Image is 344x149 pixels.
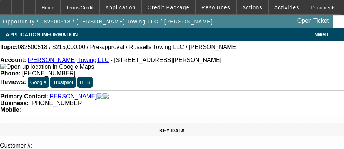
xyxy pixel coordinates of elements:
[196,0,236,14] button: Resources
[111,57,222,63] span: - [STREET_ADDRESS][PERSON_NAME]
[28,57,109,63] a: [PERSON_NAME] Towing LLC
[142,0,195,14] button: Credit Package
[201,4,230,10] span: Resources
[0,107,21,113] strong: Mobile:
[0,79,26,85] strong: Reviews:
[48,93,97,100] a: [PERSON_NAME]
[97,93,103,100] img: facebook-icon.png
[0,93,48,100] strong: Primary Contact:
[3,19,213,25] span: Opportunity / 082500518 / [PERSON_NAME] Towing LLC / [PERSON_NAME]
[22,70,76,77] span: [PHONE_NUMBER]
[100,0,141,14] button: Application
[30,100,84,106] span: [PHONE_NUMBER]
[28,77,49,88] button: Google
[269,0,305,14] button: Activities
[274,4,300,10] span: Activities
[0,64,94,70] img: Open up location in Google Maps
[0,57,26,63] strong: Account:
[105,4,136,10] span: Application
[315,32,328,36] span: Manage
[18,44,238,51] span: 082500518 / $215,000.00 / Pre-approval / Russells Towing LLC / [PERSON_NAME]
[0,100,29,106] strong: Business:
[103,93,109,100] img: linkedin-icon.png
[0,44,18,51] strong: Topic:
[6,32,78,38] span: APPLICATION INFORMATION
[77,77,93,88] button: BBB
[242,4,263,10] span: Actions
[294,14,332,27] a: Open Ticket
[0,70,20,77] strong: Phone:
[159,127,185,133] span: KEY DATA
[148,4,190,10] span: Credit Package
[237,0,268,14] button: Actions
[50,77,76,88] button: Trustpilot
[0,64,94,70] a: View Google Maps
